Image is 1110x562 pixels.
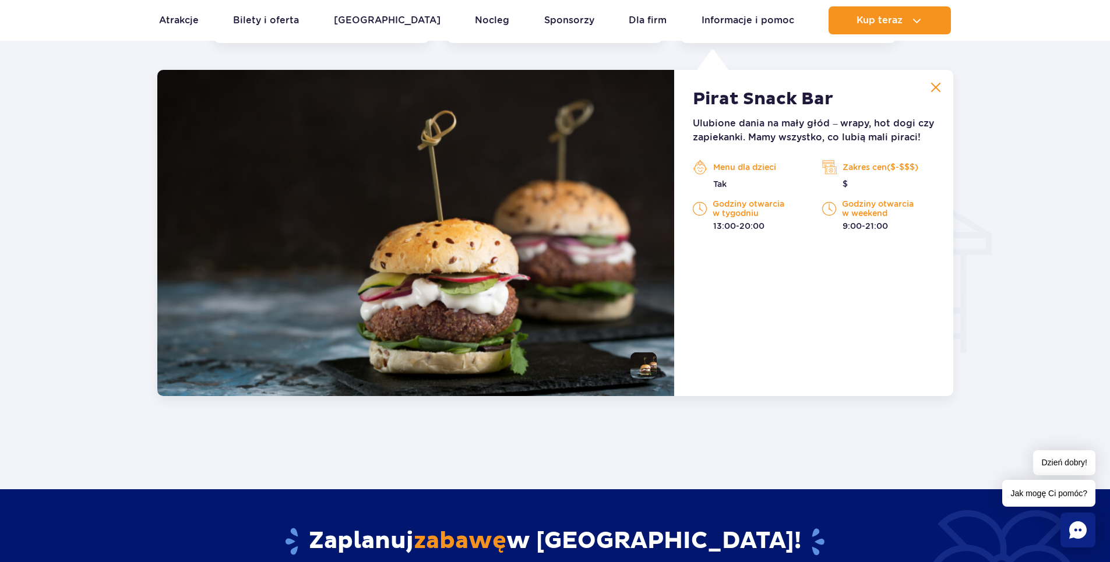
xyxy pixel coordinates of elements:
p: 9:00-21:00 [822,220,934,232]
span: Kup teraz [857,15,903,26]
h2: Zaplanuj w [GEOGRAPHIC_DATA]! [214,526,896,557]
a: Sponsorzy [544,6,594,34]
p: $ [822,178,934,190]
p: Menu dla dzieci [693,158,805,176]
strong: Pirat Snack Bar [693,89,833,109]
p: Ulubione dania na mały głód – wrapy, hot dogi czy zapiekanki. Mamy wszystko, co lubią mali piraci! [693,116,934,144]
a: Nocleg [475,6,509,34]
a: Informacje i pomoc [702,6,794,34]
span: zabawę [414,526,506,556]
p: 13:00-20:00 [693,220,805,232]
p: Godziny otwarcia w tygodniu [693,199,805,218]
img: q [157,70,675,396]
p: Zakres cen($-$$$) [822,158,934,176]
a: [GEOGRAPHIC_DATA] [334,6,441,34]
span: Jak mogę Ci pomóc? [1002,480,1095,507]
button: Kup teraz [829,6,951,34]
span: Dzień dobry! [1033,450,1095,475]
a: Bilety i oferta [233,6,299,34]
p: Tak [693,178,805,190]
a: Atrakcje [159,6,199,34]
a: Dla firm [629,6,667,34]
p: Godziny otwarcia w weekend [822,199,934,218]
div: Chat [1060,512,1095,547]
